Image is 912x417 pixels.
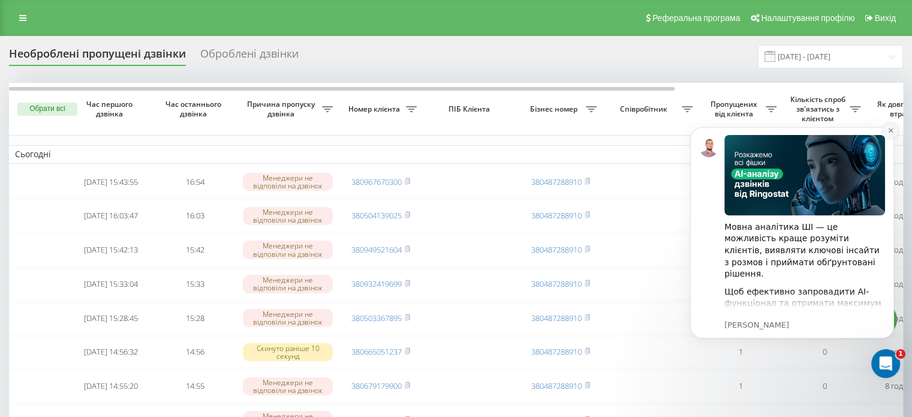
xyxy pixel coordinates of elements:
[351,380,402,391] a: 380679179900
[351,210,402,221] a: 380504139025
[243,343,333,361] div: Скинуто раніше 10 секунд
[788,95,850,123] span: Кількість спроб зв'язатись з клієнтом
[875,13,896,23] span: Вихід
[699,370,782,402] td: 1
[69,302,153,334] td: [DATE] 15:28:45
[69,166,153,198] td: [DATE] 15:43:55
[433,104,508,114] span: ПІБ Клієнта
[761,13,854,23] span: Налаштування профілю
[531,278,582,289] a: 380487288910
[69,234,153,266] td: [DATE] 15:42:13
[243,100,322,118] span: Причина пропуску дзвінка
[79,100,143,118] span: Час першого дзвінка
[525,104,586,114] span: Бізнес номер
[243,275,333,293] div: Менеджери не відповіли на дзвінок
[69,268,153,300] td: [DATE] 15:33:04
[153,234,237,266] td: 15:42
[672,109,912,385] iframe: Intercom notifications повідомлення
[609,104,682,114] span: Співробітник
[531,313,582,323] a: 380487288910
[351,313,402,323] a: 380503367895
[69,200,153,232] td: [DATE] 16:03:47
[153,268,237,300] td: 15:33
[153,166,237,198] td: 16:54
[243,207,333,225] div: Менеджери не відповіли на дзвінок
[351,278,402,289] a: 380932419699
[531,210,582,221] a: 380487288910
[153,337,237,368] td: 14:56
[69,337,153,368] td: [DATE] 14:56:32
[531,380,582,391] a: 380487288910
[351,346,402,357] a: 380665051237
[652,13,741,23] span: Реферальна програма
[69,370,153,402] td: [DATE] 14:55:20
[162,100,227,118] span: Час останнього дзвінка
[531,176,582,187] a: 380487288910
[705,100,766,118] span: Пропущених від клієнта
[351,176,402,187] a: 380967670300
[531,244,582,255] a: 380487288910
[243,309,333,327] div: Менеджери не відповіли на дзвінок
[896,349,905,359] span: 1
[871,349,900,378] iframe: Intercom live chat
[243,377,333,395] div: Менеджери не відповіли на дзвінок
[531,346,582,357] a: 380487288910
[345,104,406,114] span: Номер клієнта
[153,200,237,232] td: 16:03
[351,244,402,255] a: 380949521604
[153,302,237,334] td: 15:28
[153,370,237,402] td: 14:55
[243,173,333,191] div: Менеджери не відповіли на дзвінок
[9,47,186,66] div: Необроблені пропущені дзвінки
[243,241,333,259] div: Менеджери не відповіли на дзвінок
[17,103,77,116] button: Обрати всі
[200,47,299,66] div: Оброблені дзвінки
[782,370,866,402] td: 0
